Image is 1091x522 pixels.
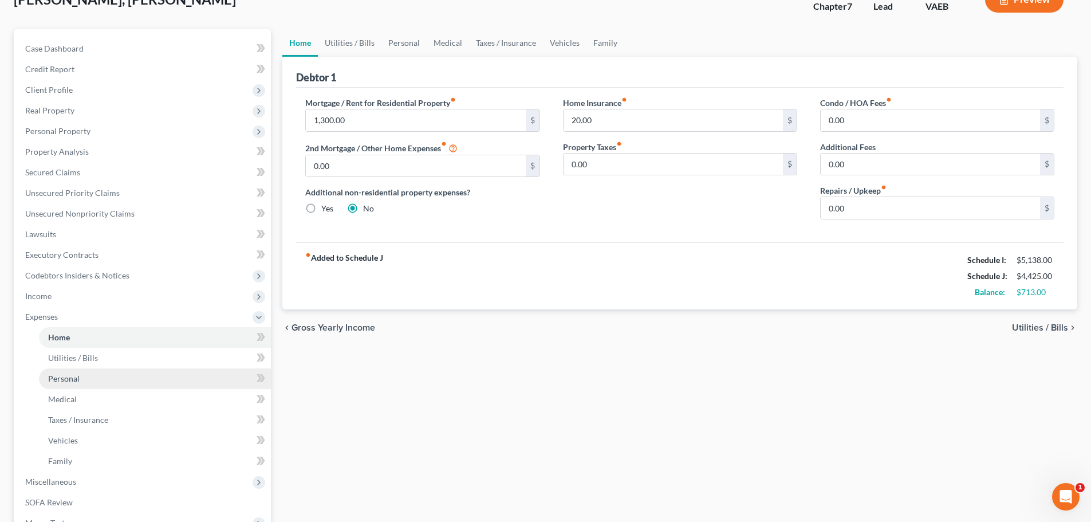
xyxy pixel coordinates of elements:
[563,141,622,153] label: Property Taxes
[25,497,73,507] span: SOFA Review
[39,368,271,389] a: Personal
[441,141,447,147] i: fiber_manual_record
[16,492,271,513] a: SOFA Review
[25,64,74,74] span: Credit Report
[563,97,627,109] label: Home Insurance
[886,97,892,103] i: fiber_manual_record
[25,85,73,95] span: Client Profile
[25,126,90,136] span: Personal Property
[305,252,383,300] strong: Added to Schedule J
[526,109,539,131] div: $
[296,70,336,84] div: Debtor 1
[39,430,271,451] a: Vehicles
[381,29,427,57] a: Personal
[48,374,80,383] span: Personal
[48,353,98,363] span: Utilities / Bills
[305,97,456,109] label: Mortgage / Rent for Residential Property
[305,252,311,258] i: fiber_manual_record
[25,229,56,239] span: Lawsuits
[1068,323,1077,332] i: chevron_right
[1052,483,1080,511] iframe: Intercom live chat
[967,271,1007,281] strong: Schedule J:
[1017,254,1054,266] div: $5,138.00
[821,109,1040,131] input: --
[16,245,271,265] a: Executory Contracts
[39,410,271,430] a: Taxes / Insurance
[48,456,72,466] span: Family
[25,209,135,218] span: Unsecured Nonpriority Claims
[48,415,108,425] span: Taxes / Insurance
[363,203,374,214] label: No
[1017,286,1054,298] div: $713.00
[783,109,797,131] div: $
[39,327,271,348] a: Home
[1040,109,1054,131] div: $
[16,203,271,224] a: Unsecured Nonpriority Claims
[1040,154,1054,175] div: $
[25,291,52,301] span: Income
[306,109,525,131] input: --
[282,29,318,57] a: Home
[25,147,89,156] span: Property Analysis
[543,29,586,57] a: Vehicles
[16,224,271,245] a: Lawsuits
[975,287,1005,297] strong: Balance:
[39,451,271,472] a: Family
[306,155,525,177] input: --
[564,109,783,131] input: --
[16,142,271,162] a: Property Analysis
[820,141,876,153] label: Additional Fees
[1076,483,1085,492] span: 1
[25,167,80,177] span: Secured Claims
[1040,197,1054,219] div: $
[586,29,624,57] a: Family
[305,141,458,155] label: 2nd Mortgage / Other Home Expenses
[25,105,74,115] span: Real Property
[305,186,539,198] label: Additional non-residential property expenses?
[292,323,375,332] span: Gross Yearly Income
[16,162,271,183] a: Secured Claims
[469,29,543,57] a: Taxes / Insurance
[48,332,70,342] span: Home
[820,97,892,109] label: Condo / HOA Fees
[821,154,1040,175] input: --
[1017,270,1054,282] div: $4,425.00
[25,477,76,486] span: Miscellaneous
[318,29,381,57] a: Utilities / Bills
[16,183,271,203] a: Unsecured Priority Claims
[783,154,797,175] div: $
[16,38,271,59] a: Case Dashboard
[39,348,271,368] a: Utilities / Bills
[25,270,129,280] span: Codebtors Insiders & Notices
[820,185,887,197] label: Repairs / Upkeep
[25,312,58,321] span: Expenses
[25,44,84,53] span: Case Dashboard
[321,203,333,214] label: Yes
[1012,323,1077,332] button: Utilities / Bills chevron_right
[967,255,1006,265] strong: Schedule I:
[48,394,77,404] span: Medical
[25,250,99,260] span: Executory Contracts
[48,435,78,445] span: Vehicles
[39,389,271,410] a: Medical
[847,1,852,11] span: 7
[282,323,375,332] button: chevron_left Gross Yearly Income
[821,197,1040,219] input: --
[282,323,292,332] i: chevron_left
[616,141,622,147] i: fiber_manual_record
[16,59,271,80] a: Credit Report
[1012,323,1068,332] span: Utilities / Bills
[881,185,887,190] i: fiber_manual_record
[564,154,783,175] input: --
[526,155,539,177] div: $
[427,29,469,57] a: Medical
[450,97,456,103] i: fiber_manual_record
[25,188,120,198] span: Unsecured Priority Claims
[621,97,627,103] i: fiber_manual_record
